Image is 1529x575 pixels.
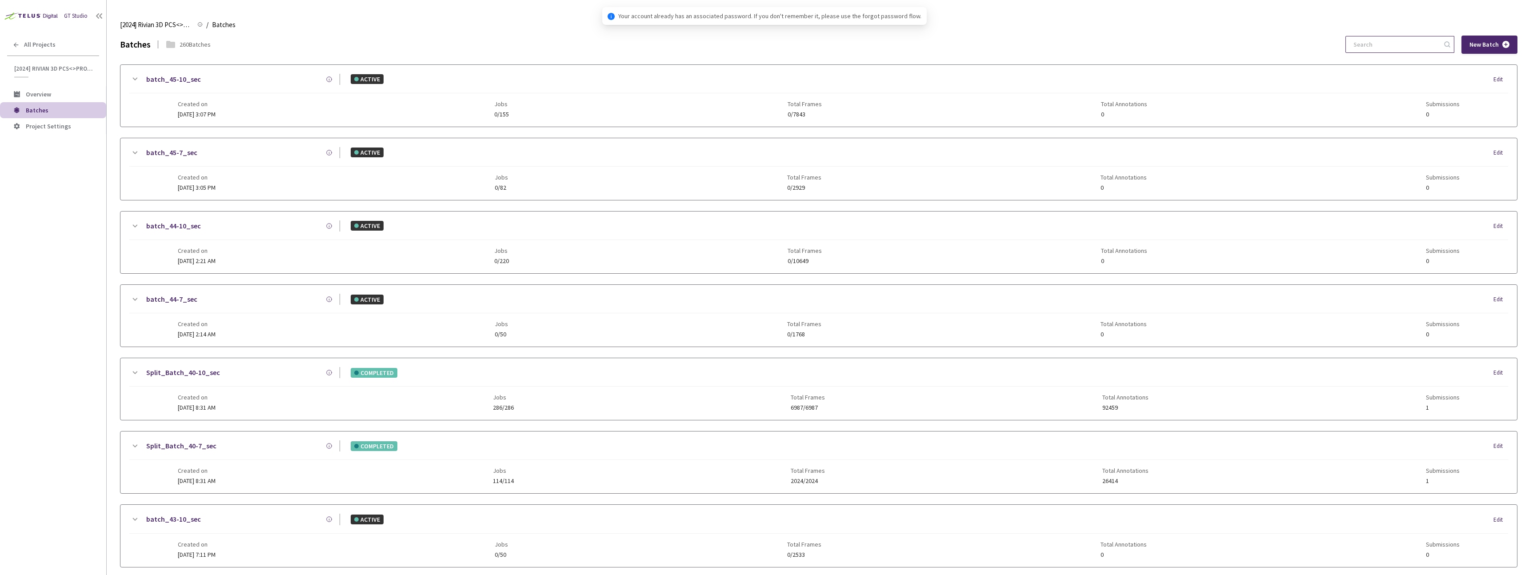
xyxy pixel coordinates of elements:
span: Total Frames [787,541,821,548]
div: batch_45-7_secACTIVEEditCreated on[DATE] 3:05 PMJobs0/82Total Frames0/2929Total Annotations0Submi... [120,138,1517,200]
a: Split_Batch_40-10_sec [146,367,220,378]
span: [2024] Rivian 3D PCS<>Production [120,20,192,30]
span: Submissions [1426,541,1460,548]
span: 0/2533 [787,551,821,558]
div: COMPLETED [351,368,397,378]
div: Edit [1493,148,1508,157]
div: Edit [1493,222,1508,231]
a: Split_Batch_40-7_sec [146,440,216,451]
div: Split_Batch_40-10_secCOMPLETEDEditCreated on[DATE] 8:31 AMJobs286/286Total Frames6987/6987Total A... [120,358,1517,420]
span: 114/114 [493,478,514,484]
span: [DATE] 2:14 AM [178,330,216,338]
span: Total Frames [787,320,821,327]
div: Edit [1493,515,1508,524]
span: Created on [178,320,216,327]
div: Edit [1493,75,1508,84]
span: 0 [1101,258,1147,264]
div: ACTIVE [351,295,384,304]
span: Jobs [495,541,508,548]
span: 0/2929 [787,184,821,191]
div: Edit [1493,442,1508,451]
span: Created on [178,174,216,181]
span: 0/10649 [788,258,822,264]
span: Total Frames [791,467,825,474]
span: 0 [1101,184,1147,191]
span: Project Settings [26,122,71,130]
span: Submissions [1426,394,1460,401]
div: ACTIVE [351,515,384,524]
span: Total Annotations [1101,100,1147,108]
span: [DATE] 2:21 AM [178,257,216,265]
a: batch_43-10_sec [146,514,201,525]
span: 0/1768 [787,331,821,338]
span: [2024] Rivian 3D PCS<>Production [14,65,94,72]
span: Jobs [493,467,514,474]
span: Total Frames [788,100,822,108]
span: Total Annotations [1102,394,1149,401]
span: All Projects [24,41,56,48]
span: Created on [178,541,216,548]
a: batch_45-7_sec [146,147,197,158]
span: Total Frames [787,174,821,181]
div: batch_44-7_secACTIVEEditCreated on[DATE] 2:14 AMJobs0/50Total Frames0/1768Total Annotations0Submi... [120,285,1517,347]
span: 1 [1426,478,1460,484]
span: Created on [178,247,216,254]
span: Created on [178,100,216,108]
span: 1 [1426,404,1460,411]
span: 0/50 [495,331,508,338]
span: 0/155 [494,111,509,118]
span: Overview [26,90,51,98]
span: Total Frames [788,247,822,254]
span: New Batch [1469,41,1499,48]
div: Batches [120,38,151,51]
span: [DATE] 8:31 AM [178,403,216,411]
div: COMPLETED [351,441,397,451]
span: Created on [178,394,216,401]
span: Total Annotations [1101,247,1147,254]
div: batch_44-10_secACTIVEEditCreated on[DATE] 2:21 AMJobs0/220Total Frames0/10649Total Annotations0Su... [120,212,1517,273]
a: batch_44-10_sec [146,220,201,232]
span: [DATE] 8:31 AM [178,477,216,485]
span: info-circle [608,13,615,20]
div: batch_43-10_secACTIVEEditCreated on[DATE] 7:11 PMJobs0/50Total Frames0/2533Total Annotations0Subm... [120,505,1517,567]
span: [DATE] 3:05 PM [178,184,216,192]
span: Your account already has an associated password. If you don't remember it, please use the forgot ... [618,11,921,21]
span: 26414 [1102,478,1149,484]
span: Total Annotations [1101,320,1147,327]
div: ACTIVE [351,221,384,231]
input: Search [1348,36,1443,52]
span: Batches [26,106,48,114]
span: Jobs [494,247,509,254]
div: 260 Batches [180,40,211,49]
span: 0/220 [494,258,509,264]
a: batch_45-10_sec [146,74,201,85]
span: Total Annotations [1101,174,1147,181]
span: Total Frames [791,394,825,401]
div: Split_Batch_40-7_secCOMPLETEDEditCreated on[DATE] 8:31 AMJobs114/114Total Frames2024/2024Total An... [120,431,1517,493]
span: 0/50 [495,551,508,558]
span: Jobs [493,394,514,401]
span: 0 [1426,551,1460,558]
span: 0 [1426,184,1460,191]
span: Submissions [1426,174,1460,181]
div: GT Studio [64,12,88,20]
span: 2024/2024 [791,478,825,484]
span: 0/7843 [788,111,822,118]
span: 0 [1426,111,1460,118]
span: Jobs [495,174,508,181]
li: / [206,20,208,30]
span: 0/82 [495,184,508,191]
span: 92459 [1102,404,1149,411]
span: 0 [1101,551,1147,558]
span: 6987/6987 [791,404,825,411]
span: [DATE] 7:11 PM [178,551,216,559]
span: 0 [1426,331,1460,338]
div: ACTIVE [351,148,384,157]
span: Submissions [1426,247,1460,254]
span: 0 [1101,331,1147,338]
span: Jobs [494,100,509,108]
span: Jobs [495,320,508,327]
span: Batches [212,20,236,30]
span: Created on [178,467,216,474]
div: Edit [1493,368,1508,377]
